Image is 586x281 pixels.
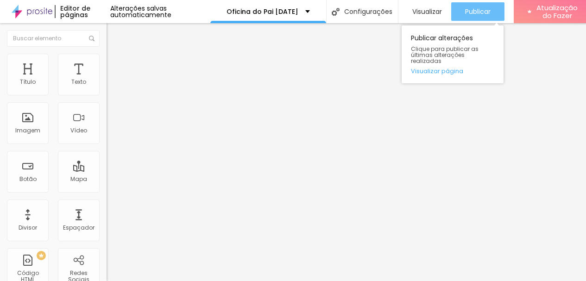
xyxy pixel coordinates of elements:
[70,126,87,134] font: Vídeo
[19,224,37,231] font: Divisor
[412,7,442,16] font: Visualizar
[71,78,86,86] font: Texto
[63,224,95,231] font: Espaçador
[70,175,87,183] font: Mapa
[15,126,40,134] font: Imagem
[110,4,171,19] font: Alterações salvas automaticamente
[332,8,340,16] img: Ícone
[398,2,451,21] button: Visualizar
[536,3,578,20] font: Atualização do Fazer
[451,2,504,21] button: Publicar
[227,7,298,16] font: Oficina do Pai [DATE]
[89,36,95,41] img: Ícone
[411,45,479,65] font: Clique para publicar as últimas alterações realizadas
[411,67,463,75] font: Visualizar página
[411,68,494,74] a: Visualizar página
[344,7,392,16] font: Configurações
[465,7,491,16] font: Publicar
[7,30,100,47] input: Buscar elemento
[411,33,473,43] font: Publicar alterações
[60,4,90,19] font: Editor de páginas
[19,175,37,183] font: Botão
[20,78,36,86] font: Título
